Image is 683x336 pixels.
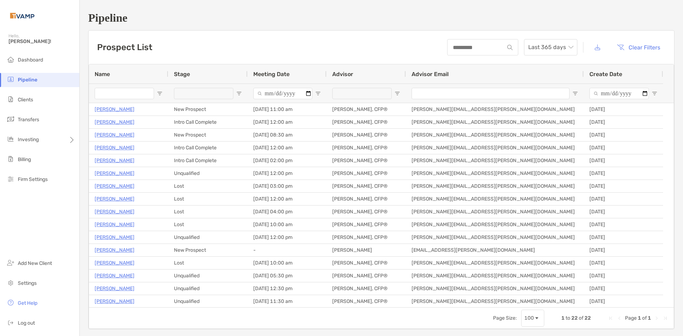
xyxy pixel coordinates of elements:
span: Create Date [589,71,622,78]
span: Settings [18,280,37,286]
div: [DATE] 08:30 am [248,129,327,141]
div: [PERSON_NAME], CFP® [327,142,406,154]
div: [DATE] [584,257,663,269]
div: [PERSON_NAME], CFP® [327,270,406,282]
div: [DATE] [584,167,663,180]
p: [PERSON_NAME] [95,271,134,280]
img: clients icon [6,95,15,103]
div: [PERSON_NAME], CFP® [327,206,406,218]
div: [PERSON_NAME][EMAIL_ADDRESS][PERSON_NAME][DOMAIN_NAME] [406,270,584,282]
div: New Prospect [168,244,248,256]
div: [PERSON_NAME][EMAIL_ADDRESS][PERSON_NAME][DOMAIN_NAME] [406,154,584,167]
p: [PERSON_NAME] [95,207,134,216]
span: Billing [18,156,31,162]
div: [PERSON_NAME][EMAIL_ADDRESS][PERSON_NAME][DOMAIN_NAME] [406,193,584,205]
div: [DATE] 03:00 pm [248,180,327,192]
span: Advisor [332,71,353,78]
p: [PERSON_NAME] [95,169,134,178]
div: [DATE] 12:00 am [248,116,327,128]
span: Advisor Email [412,71,449,78]
span: Firm Settings [18,176,48,182]
div: Lost [168,193,248,205]
div: Intro Call Complete [168,154,248,167]
img: dashboard icon [6,55,15,64]
span: Get Help [18,300,37,306]
img: input icon [507,45,513,50]
span: Transfers [18,117,39,123]
div: [EMAIL_ADDRESS][PERSON_NAME][DOMAIN_NAME] [406,244,584,256]
span: Log out [18,320,35,326]
p: [PERSON_NAME] [95,233,134,242]
div: [PERSON_NAME], CFP® [327,193,406,205]
div: [DATE] [584,103,663,116]
span: Name [95,71,110,78]
img: get-help icon [6,298,15,307]
div: Lost [168,257,248,269]
input: Name Filter Input [95,88,154,99]
div: [DATE] [584,218,663,231]
img: billing icon [6,155,15,163]
div: [DATE] 12:30 pm [248,282,327,295]
a: [PERSON_NAME] [95,246,134,255]
div: [DATE] 10:00 am [248,218,327,231]
div: [PERSON_NAME], CFP® [327,116,406,128]
div: [DATE] 11:30 am [248,295,327,308]
span: Clients [18,97,33,103]
div: Unqualified [168,295,248,308]
img: pipeline icon [6,75,15,84]
button: Open Filter Menu [236,91,242,96]
div: Previous Page [616,315,622,321]
a: [PERSON_NAME] [95,143,134,152]
a: [PERSON_NAME] [95,220,134,229]
div: [DATE] [584,231,663,244]
div: [DATE] [584,244,663,256]
div: [PERSON_NAME][EMAIL_ADDRESS][PERSON_NAME][DOMAIN_NAME] [406,206,584,218]
div: [DATE] [584,270,663,282]
div: [PERSON_NAME][EMAIL_ADDRESS][PERSON_NAME][DOMAIN_NAME] [406,282,584,295]
div: Lost [168,206,248,218]
span: Dashboard [18,57,43,63]
p: [PERSON_NAME] [95,130,134,139]
div: [DATE] [584,116,663,128]
img: Zoe Logo [9,3,36,28]
span: 1 [648,315,651,321]
a: [PERSON_NAME] [95,284,134,293]
img: transfers icon [6,115,15,123]
div: 100 [524,315,534,321]
div: First Page [608,315,614,321]
input: Create Date Filter Input [589,88,649,99]
div: [PERSON_NAME], CFP® [327,129,406,141]
div: [PERSON_NAME][EMAIL_ADDRESS][PERSON_NAME][DOMAIN_NAME] [406,231,584,244]
div: [DATE] 04:00 pm [248,206,327,218]
span: Last 365 days [528,39,573,55]
span: of [642,315,647,321]
span: Meeting Date [253,71,290,78]
p: [PERSON_NAME] [95,258,134,267]
span: Pipeline [18,77,37,83]
div: [PERSON_NAME] [327,244,406,256]
a: [PERSON_NAME] [95,194,134,203]
div: Page Size [521,310,544,327]
span: [PERSON_NAME]! [9,38,75,44]
a: [PERSON_NAME] [95,182,134,191]
span: to [566,315,570,321]
a: [PERSON_NAME] [95,118,134,127]
span: Stage [174,71,190,78]
div: Unqualified [168,167,248,180]
div: Intro Call Complete [168,116,248,128]
div: [DATE] 11:00 am [248,103,327,116]
button: Open Filter Menu [395,91,400,96]
div: Unqualified [168,231,248,244]
div: [DATE] [584,129,663,141]
button: Open Filter Menu [315,91,321,96]
div: [PERSON_NAME][EMAIL_ADDRESS][PERSON_NAME][DOMAIN_NAME] [406,116,584,128]
a: [PERSON_NAME] [95,156,134,165]
div: Lost [168,218,248,231]
div: - [248,244,327,256]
